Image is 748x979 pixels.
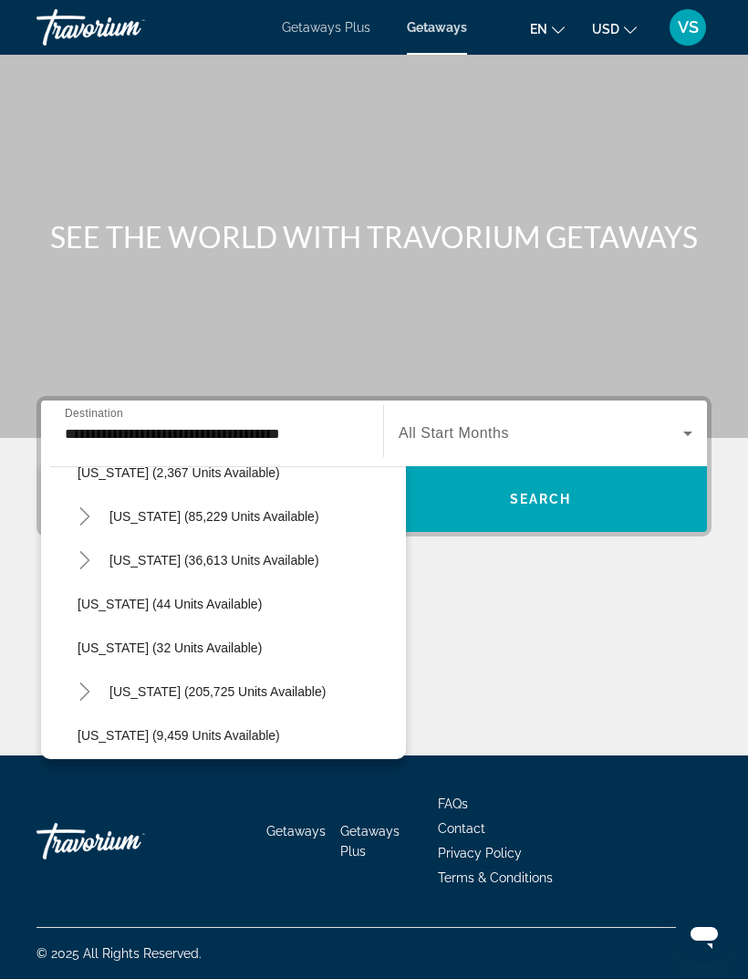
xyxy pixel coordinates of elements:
[68,719,406,752] button: [US_STATE] (9,459 units available)
[100,500,406,533] button: [US_STATE] (85,229 units available)
[36,219,712,255] h1: SEE THE WORLD WITH TRAVORIUM GETAWAYS
[78,641,262,655] span: [US_STATE] (32 units available)
[109,684,326,699] span: [US_STATE] (205,725 units available)
[100,544,406,577] button: [US_STATE] (36,613 units available)
[530,22,547,36] span: en
[78,597,262,611] span: [US_STATE] (44 units available)
[592,22,619,36] span: USD
[68,676,100,708] button: Toggle Florida (205,725 units available)
[678,18,699,36] span: VS
[282,20,370,35] a: Getaways Plus
[399,425,509,441] span: All Start Months
[36,946,202,961] span: © 2025 All Rights Reserved.
[68,631,406,664] button: [US_STATE] (32 units available)
[109,509,319,524] span: [US_STATE] (85,229 units available)
[592,16,637,42] button: Change currency
[68,588,406,620] button: [US_STATE] (44 units available)
[36,814,219,869] a: Travorium
[675,906,733,964] iframe: Button to launch messaging window
[68,545,100,577] button: Toggle Colorado (36,613 units available)
[78,465,280,480] span: [US_STATE] (2,367 units available)
[530,16,565,42] button: Change language
[438,870,553,885] a: Terms & Conditions
[68,456,406,489] button: [US_STATE] (2,367 units available)
[510,492,572,506] span: Search
[65,407,123,419] span: Destination
[340,824,400,859] a: Getaways Plus
[109,553,319,568] span: [US_STATE] (36,613 units available)
[266,824,326,838] a: Getaways
[374,466,707,532] button: Search
[664,8,712,47] button: User Menu
[68,501,100,533] button: Toggle California (85,229 units available)
[438,797,468,811] a: FAQs
[100,675,406,708] button: [US_STATE] (205,725 units available)
[438,821,485,836] a: Contact
[407,20,467,35] a: Getaways
[438,846,522,860] a: Privacy Policy
[41,401,707,532] div: Search widget
[36,4,219,51] a: Travorium
[78,728,280,743] span: [US_STATE] (9,459 units available)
